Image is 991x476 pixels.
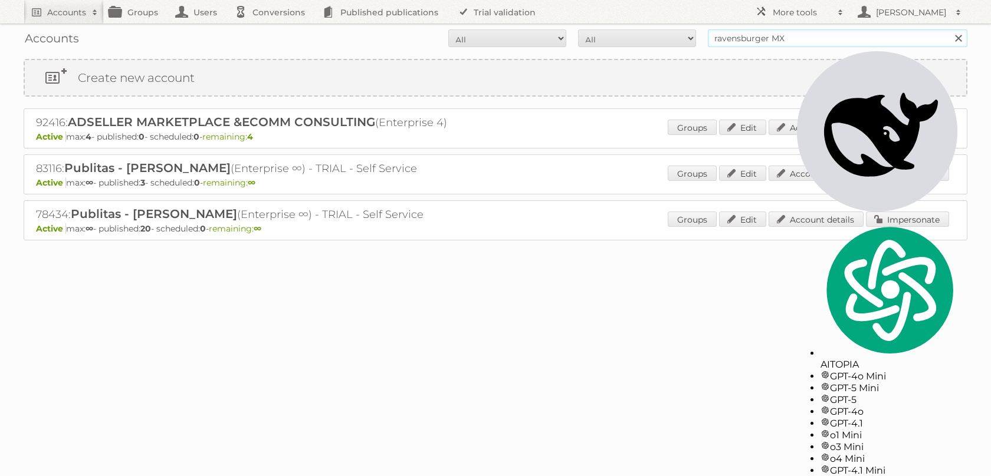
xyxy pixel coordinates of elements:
strong: ∞ [86,177,93,188]
strong: 20 [140,223,151,234]
a: Groups [668,120,717,135]
span: Publitas - [PERSON_NAME] [64,161,231,175]
div: o3 Mini [821,441,957,452]
div: GPT-4o [821,405,957,417]
div: GPT-4o Mini [821,370,957,382]
a: Account details [769,120,864,135]
strong: 4 [86,131,91,142]
p: max: - published: - scheduled: - [36,131,955,142]
img: gpt-black.svg [821,464,830,474]
h2: Accounts [47,6,86,18]
span: remaining: [209,223,261,234]
p: max: - published: - scheduled: - [36,177,955,188]
span: ADSELLER MARKETPLACE &ECOMM CONSULTING [68,115,375,129]
div: GPT-4.1 Mini [821,464,957,476]
span: Active [36,131,66,142]
strong: 0 [194,177,200,188]
img: gpt-black.svg [821,382,830,391]
img: logo.svg [821,223,957,356]
div: GPT-4.1 [821,417,957,429]
div: AITOPIA [821,223,957,370]
div: o1 Mini [821,429,957,441]
strong: 0 [139,131,145,142]
img: gpt-black.svg [821,429,830,438]
img: gpt-black.svg [821,405,830,415]
span: remaining: [202,131,253,142]
img: gpt-black.svg [821,441,830,450]
a: Create new account [25,60,966,95]
img: gpt-black.svg [821,394,830,403]
p: max: - published: - scheduled: - [36,223,955,234]
strong: 0 [193,131,199,142]
h2: 78434: (Enterprise ∞) - TRIAL - Self Service [36,207,449,222]
a: Edit [719,120,766,135]
a: Edit [719,166,766,181]
span: Active [36,223,66,234]
a: Groups [668,211,717,227]
a: Groups [668,166,717,181]
div: o4 Mini [821,452,957,464]
a: Account details [769,211,864,227]
strong: ∞ [248,177,255,188]
strong: ∞ [86,223,93,234]
h2: 83116: (Enterprise ∞) - TRIAL - Self Service [36,161,449,176]
div: GPT-5 [821,394,957,405]
span: Publitas - [PERSON_NAME] [71,207,237,221]
a: Account details [769,166,864,181]
strong: 4 [247,131,253,142]
img: gpt-black.svg [821,370,830,379]
img: gpt-black.svg [821,417,830,427]
strong: 0 [200,223,206,234]
h2: More tools [773,6,832,18]
h2: [PERSON_NAME] [873,6,950,18]
strong: 3 [140,177,145,188]
span: remaining: [203,177,255,188]
img: deepseek-r1.svg [797,51,957,211]
div: GPT-5 Mini [821,382,957,394]
h2: 92416: (Enterprise 4) [36,115,449,130]
a: Edit [719,211,766,227]
strong: ∞ [254,223,261,234]
img: gpt-black.svg [821,452,830,462]
span: Active [36,177,66,188]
